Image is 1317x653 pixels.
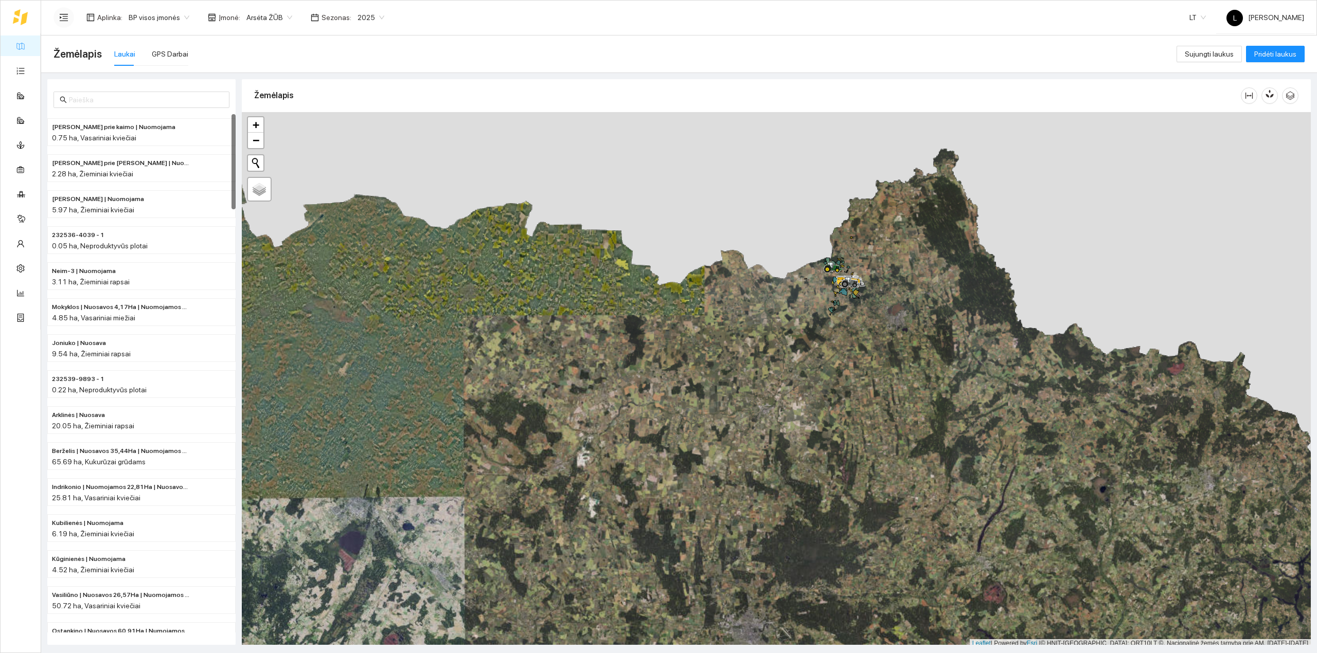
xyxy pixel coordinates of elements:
[52,422,134,430] span: 20.05 ha, Žieminiai rapsai
[322,12,351,23] span: Sezonas :
[60,96,67,103] span: search
[219,12,240,23] span: Įmonė :
[86,13,95,22] span: layout
[52,194,144,204] span: Ginaičių Valiaus | Nuomojama
[52,338,106,348] span: Joniuko | Nuosava
[1241,92,1257,100] span: column-width
[52,410,105,420] span: Arklinės | Nuosava
[1246,46,1305,62] button: Pridėti laukus
[1189,10,1206,25] span: LT
[52,206,134,214] span: 5.97 ha, Žieminiai kviečiai
[52,302,190,312] span: Mokyklos | Nuosavos 4,17Ha | Nuomojamos 0,68Ha
[52,494,140,502] span: 25.81 ha, Vasariniai kviečiai
[52,158,190,168] span: Rolando prie Valės | Nuosava
[52,374,104,384] span: 232539-9893 - 1
[129,10,189,25] span: BP visos įmonės
[1027,640,1038,647] a: Esri
[1233,10,1237,26] span: L
[52,530,134,538] span: 6.19 ha, Žieminiai kviečiai
[54,7,74,28] button: menu-unfold
[52,590,190,600] span: Vasiliūno | Nuosavos 26,57Ha | Nuomojamos 24,15Ha
[52,602,140,610] span: 50.72 ha, Vasariniai kviečiai
[52,482,190,492] span: Indrikonio | Nuomojamos 22,81Ha | Nuosavos 3,00 Ha
[59,13,68,22] span: menu-unfold
[52,314,135,322] span: 4.85 ha, Vasariniai miežiai
[248,178,271,201] a: Layers
[152,48,188,60] div: GPS Darbai
[52,566,134,574] span: 4.52 ha, Žieminiai kviečiai
[311,13,319,22] span: calendar
[358,10,384,25] span: 2025
[52,458,146,466] span: 65.69 ha, Kukurūzai grūdams
[1039,640,1041,647] span: |
[52,134,136,142] span: 0.75 ha, Vasariniai kviečiai
[52,386,147,394] span: 0.22 ha, Neproduktyvūs plotai
[54,46,102,62] span: Žemėlapis
[97,12,122,23] span: Aplinka :
[1177,46,1242,62] button: Sujungti laukus
[248,155,263,171] button: Initiate a new search
[52,242,148,250] span: 0.05 ha, Neproduktyvūs plotai
[253,118,259,131] span: +
[52,230,104,240] span: 232536-4039 - 1
[1177,50,1242,58] a: Sujungti laukus
[52,518,123,528] span: Kubilienės | Nuomojama
[1226,13,1304,22] span: [PERSON_NAME]
[1246,50,1305,58] a: Pridėti laukus
[248,117,263,133] a: Zoom in
[52,266,116,276] span: Neim-3 | Nuomojama
[52,278,130,286] span: 3.11 ha, Žieminiai rapsai
[1254,48,1296,60] span: Pridėti laukus
[69,94,223,105] input: Paieška
[1185,48,1234,60] span: Sujungti laukus
[52,122,175,132] span: Rolando prie kaimo | Nuomojama
[208,13,216,22] span: shop
[248,133,263,148] a: Zoom out
[52,626,190,636] span: Ostankino | Nuosavos 60,91Ha | Numojamos 44,38Ha
[52,554,126,564] span: Kūginienės | Nuomojama
[970,639,1311,648] div: | Powered by © HNIT-[GEOGRAPHIC_DATA]; ORT10LT ©, Nacionalinė žemės tarnyba prie AM, [DATE]-[DATE]
[114,48,135,60] div: Laukai
[1241,87,1257,104] button: column-width
[246,10,292,25] span: Arsėta ŽŪB
[52,446,190,456] span: Berželis | Nuosavos 35,44Ha | Nuomojamos 30,25Ha
[52,170,133,178] span: 2.28 ha, Žieminiai kviečiai
[972,640,991,647] a: Leaflet
[253,134,259,147] span: −
[52,350,131,358] span: 9.54 ha, Žieminiai rapsai
[254,81,1241,110] div: Žemėlapis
